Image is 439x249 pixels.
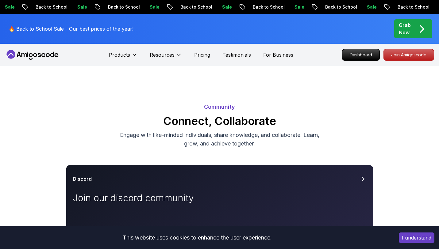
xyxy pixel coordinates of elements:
[71,4,91,10] p: Sale
[5,231,390,244] div: This website uses cookies to enhance the user experience.
[73,192,211,203] p: Join our discord community
[9,25,133,32] p: 🔥 Back to School Sale - Our best prices of the year!
[174,4,216,10] p: Back to School
[319,4,361,10] p: Back to School
[117,131,323,148] p: Engage with like-minded individuals, share knowledge, and collaborate. Learn, grow, and achieve t...
[399,232,434,243] button: Accept cookies
[29,4,71,10] p: Back to School
[247,4,288,10] p: Back to School
[102,4,144,10] p: Back to School
[73,175,92,183] h3: Discord
[144,4,163,10] p: Sale
[288,4,308,10] p: Sale
[150,51,182,63] button: Resources
[222,51,251,58] a: Testimonials
[150,51,175,58] p: Resources
[5,115,434,127] h2: Connect, Collaborate
[384,49,434,60] p: Join Amigoscode
[342,49,380,61] a: Dashboard
[109,51,130,58] p: Products
[391,4,433,10] p: Back to School
[399,21,411,36] p: Grab Now
[361,4,380,10] p: Sale
[383,49,434,61] a: Join Amigoscode
[5,103,434,111] p: Community
[194,51,210,58] a: Pricing
[109,51,137,63] button: Products
[263,51,293,58] a: For Business
[216,4,236,10] p: Sale
[342,49,379,60] p: Dashboard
